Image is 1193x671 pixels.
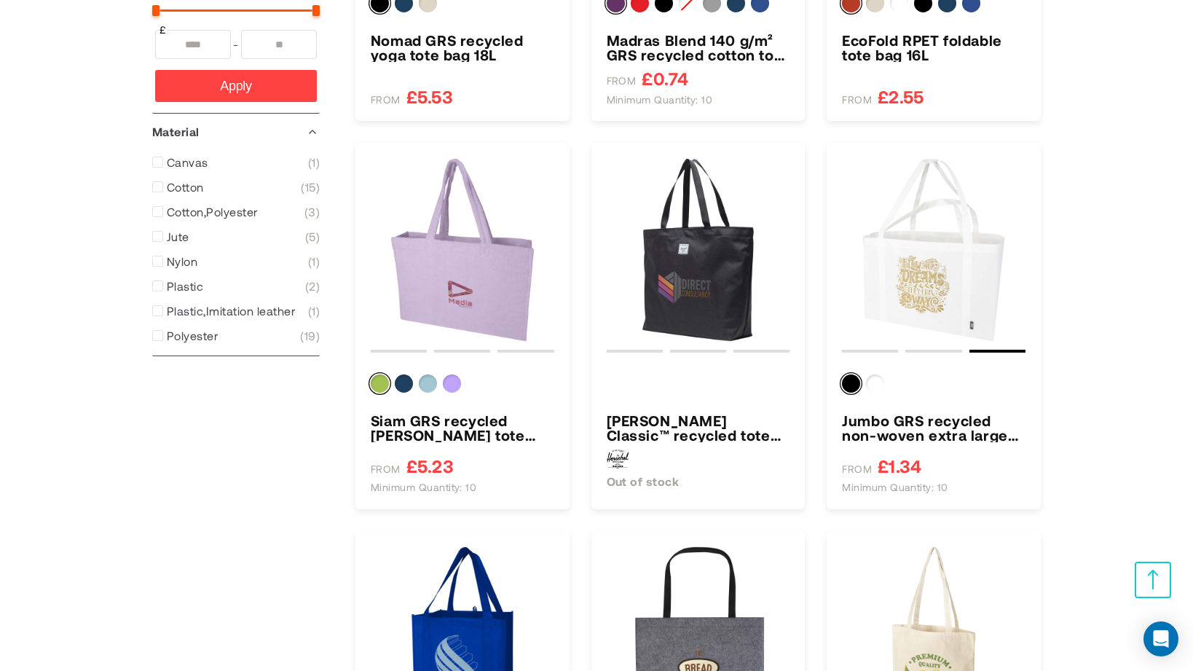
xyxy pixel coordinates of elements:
span: Minimum quantity: 10 [842,481,948,494]
div: Cloud Blue [419,374,437,393]
div: Solid black [842,374,860,393]
span: FROM [842,93,872,106]
a: Jute 5 [152,229,320,244]
span: £1.34 [878,457,921,475]
div: Navy [395,374,413,393]
div: Out of stock [607,472,790,490]
img: Siam GRS recycled terry beach tote bag 13L [371,158,554,342]
span: Cotton [167,180,204,195]
h3: Siam GRS recycled [PERSON_NAME] tote bag 13L [371,413,554,442]
a: Polyester 19 [152,329,320,343]
span: FROM [371,93,401,106]
span: 19 [300,329,320,343]
a: Madras Blend 140 g/m² GRS recycled cotton tote bag 7L [607,33,790,62]
span: FROM [371,463,401,476]
a: Herschel Classic™ recycled tote bag 19L [607,413,790,442]
a: Siam GRS recycled terry beach tote bag 13L [371,413,554,442]
div: Colour [842,374,1025,399]
button: Apply [155,70,317,102]
a: Canvas 1 [152,155,320,170]
span: FROM [842,463,872,476]
span: Minimum quantity: 10 [371,481,477,494]
span: FROM [607,74,637,87]
a: Nomad GRS recycled yoga tote bag 18L [371,33,554,62]
a: Cotton,Polyester 3 [152,205,320,219]
div: Lime [371,374,389,393]
span: £2.55 [878,87,924,106]
span: - [231,30,241,59]
span: Plastic,Imitation leather [167,304,295,318]
h3: [PERSON_NAME] Classic™ recycled tote bag 19L [607,413,790,442]
span: £5.23 [406,457,454,475]
span: 3 [304,205,320,219]
input: From [155,30,231,59]
span: 1 [308,155,320,170]
span: Plastic [167,279,203,294]
span: £0.74 [642,69,688,87]
div: Material [152,114,320,150]
span: 1 [308,254,320,269]
a: Cotton 15 [152,180,320,195]
span: Polyester [167,329,218,343]
div: Colour [371,374,554,399]
img: Herschel [607,450,629,468]
a: Jumbo GRS recycled non-woven extra large tote bag 65L [842,413,1025,442]
span: Minimum quantity: 10 [607,93,713,106]
a: Plastic 2 [152,279,320,294]
div: Lilac [443,374,461,393]
img: Jumbo GRS recycled non-woven extra large tote bag 65L [842,158,1025,342]
span: Canvas [167,155,208,170]
div: Open Intercom Messenger [1143,621,1178,656]
span: 2 [305,279,320,294]
a: Nylon 1 [152,254,320,269]
span: Jute [167,229,189,244]
span: £5.53 [406,87,453,106]
img: Herschel Classic™ recycled tote bag 19L [607,158,790,342]
span: 5 [305,229,320,244]
span: Nylon [167,254,197,269]
div: White [866,374,884,393]
span: 1 [308,304,320,318]
span: 15 [301,180,320,195]
span: £ [158,23,168,37]
a: Plastic,Imitation leather 1 [152,304,320,318]
input: To [241,30,317,59]
a: EcoFold RPET foldable tote bag 16L [842,33,1025,62]
span: Cotton,Polyester [167,205,258,219]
